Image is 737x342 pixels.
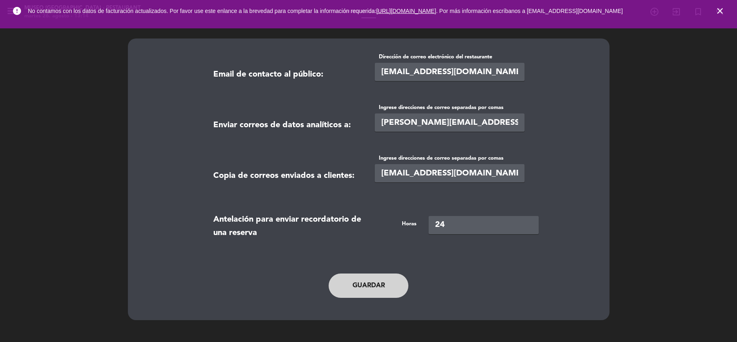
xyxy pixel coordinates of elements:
[375,103,524,112] label: Ingrese direcciones de correo separadas por comas
[213,64,323,81] label: Email de contacto al público:
[375,63,525,81] input: contacto@lacocina.com
[375,154,524,162] label: Ingrese direcciones de correo separadas por comas
[213,165,355,183] label: Copia de correos enviados a clientes:
[329,274,409,298] button: Guardar
[213,115,351,132] label: Enviar correos de datos analíticos a:
[376,8,436,14] a: [URL][DOMAIN_NAME]
[375,53,524,61] label: Dirección de correo electrónico del restaurante
[213,209,363,239] label: Antelación para enviar recordatorio de una reserva
[369,205,423,244] div: Horas
[12,6,22,16] i: error
[28,8,623,14] span: No contamos con los datos de facturación actualizados. Por favor use este enlance a la brevedad p...
[375,113,525,132] input: contacto@lacocina.com, juan@lacocina.com
[436,8,623,14] a: . Por más información escríbanos a [EMAIL_ADDRESS][DOMAIN_NAME]
[715,6,725,16] i: close
[375,164,525,182] input: contacto@lacocina.com, juan@lacocina.com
